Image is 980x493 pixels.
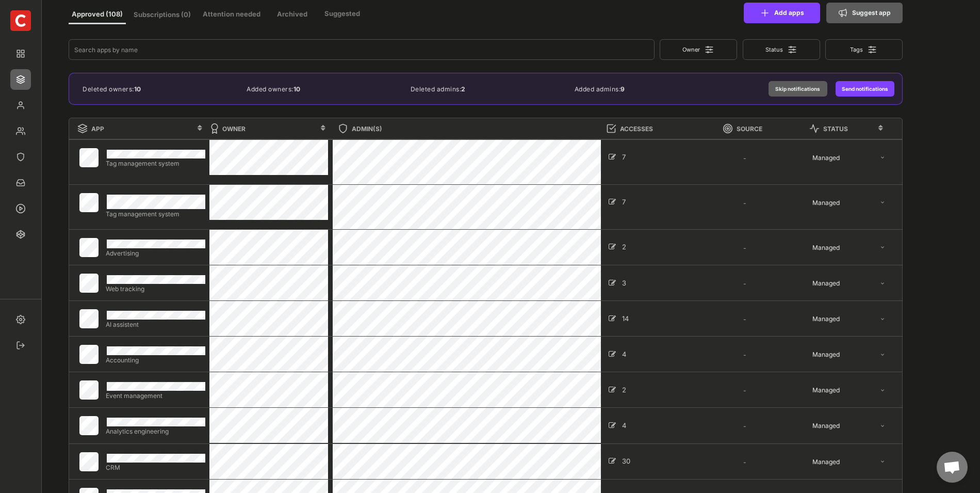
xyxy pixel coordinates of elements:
[743,459,792,466] div: -
[352,125,598,134] div: ADMIN(S)
[293,85,301,93] strong: 10
[10,147,31,167] div: Compliance
[622,315,641,323] div: 14
[769,81,827,97] button: Skip notifications
[622,422,641,430] div: 4
[106,392,205,399] div: Event management
[823,125,875,134] div: STATUS
[620,125,713,134] div: ACCESSES
[134,85,141,93] strong: 10
[91,125,194,134] div: APP
[10,309,31,330] div: Settings
[10,43,31,64] div: Overview
[106,211,205,217] div: Tag management system
[743,39,820,60] button: Status
[106,285,205,292] div: Web tracking
[826,3,903,23] button: Suggest app
[737,125,802,134] div: SOURCE
[10,335,31,356] div: Sign out
[743,155,792,162] div: -
[106,250,205,257] div: Advertising
[622,198,641,206] div: 7
[106,357,205,363] div: Accounting
[134,6,191,25] button: Subscriptions (0)
[10,95,31,116] div: Members
[744,3,820,23] button: Add apps
[743,423,792,430] div: -
[69,6,126,24] button: Approved (108)
[81,82,238,97] div: Deleted owners:
[743,200,792,206] div: -
[622,351,641,359] div: 4
[622,386,641,394] div: 2
[836,81,894,97] button: Send notifications
[10,224,31,245] div: Insights
[622,243,641,251] div: 2
[743,387,792,394] div: -
[222,125,298,134] div: OWNER
[106,464,205,471] div: CRM
[106,428,205,435] div: Analytics engineering
[660,39,737,60] button: Owner
[320,5,364,24] button: Suggested
[10,121,31,141] div: Teams/Circles
[199,6,264,24] button: Attention needed
[743,280,792,287] div: -
[106,321,205,328] div: AI assistent
[622,153,641,162] div: 7
[743,352,792,358] div: -
[743,245,792,251] div: -
[10,198,31,219] div: Workflows
[246,82,402,97] div: Added owners:
[743,316,792,323] div: -
[10,172,31,193] div: Requests
[622,457,641,466] div: 30
[461,85,466,93] strong: 2
[106,160,205,167] div: Tag management system
[825,39,903,60] button: Tags
[622,279,641,288] div: 3
[69,39,655,60] input: Search apps by name
[10,69,31,90] div: Apps
[574,82,730,97] div: Added admins:
[272,6,312,24] button: Archived
[937,452,968,483] div: Chat öffnen
[10,10,31,31] div: eCademy GmbH - Roland Douven (owner)
[410,82,566,97] div: Deleted admins:
[620,85,625,93] strong: 9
